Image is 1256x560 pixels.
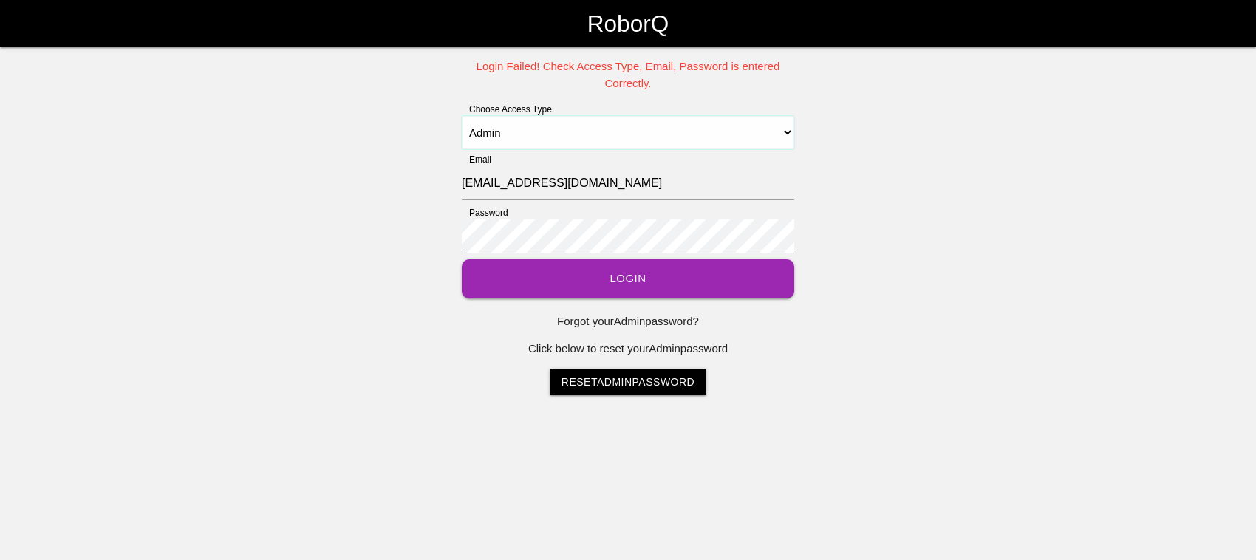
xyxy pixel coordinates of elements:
[462,206,508,219] label: Password
[550,369,706,395] a: ResetAdminPassword
[462,259,794,298] button: Login
[462,58,794,92] p: Login Failed! Check Access Type, Email, Password is entered Correctly.
[462,313,794,330] p: Forgot your Admin password?
[462,341,794,358] p: Click below to reset your Admin password
[462,153,491,166] label: Email
[462,103,552,116] label: Choose Access Type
